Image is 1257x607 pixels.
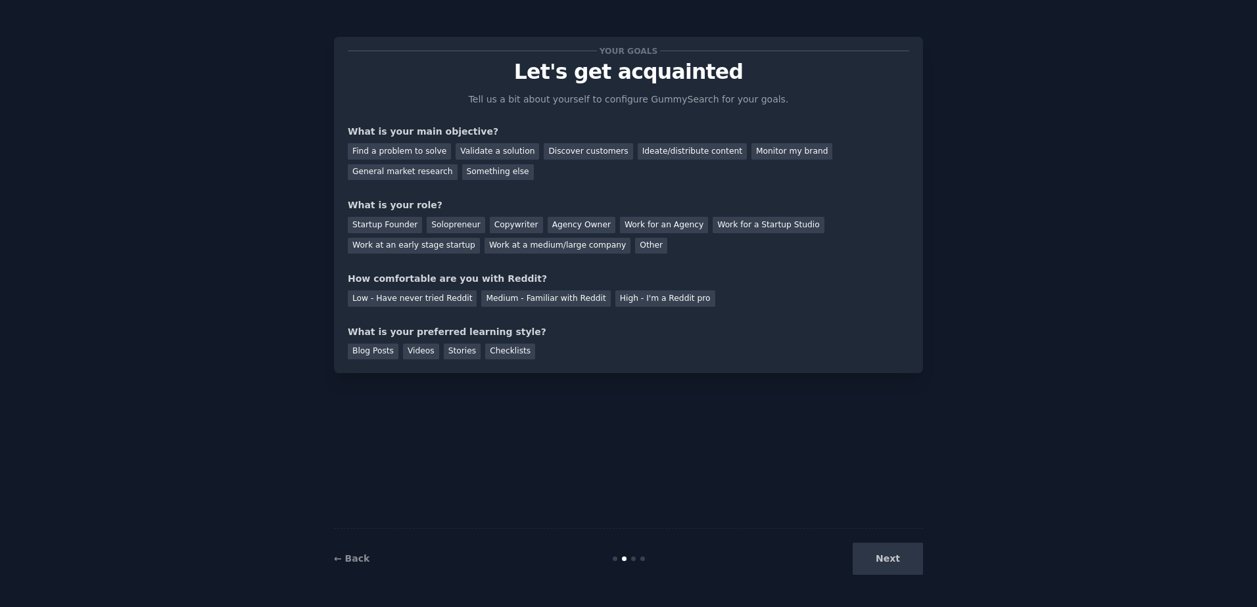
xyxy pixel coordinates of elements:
div: High - I'm a Reddit pro [615,290,715,307]
p: Let's get acquainted [348,60,909,83]
div: Monitor my brand [751,143,832,160]
div: Validate a solution [456,143,539,160]
p: Tell us a bit about yourself to configure GummySearch for your goals. [463,93,794,106]
div: Blog Posts [348,344,398,360]
div: Work for a Startup Studio [713,217,824,233]
div: Discover customers [544,143,632,160]
div: Ideate/distribute content [638,143,747,160]
div: Copywriter [490,217,543,233]
div: What is your role? [348,198,909,212]
div: Work for an Agency [620,217,708,233]
div: Stories [444,344,481,360]
div: What is your preferred learning style? [348,325,909,339]
div: General market research [348,164,458,181]
div: How comfortable are you with Reddit? [348,272,909,286]
div: Low - Have never tried Reddit [348,290,477,307]
div: Something else [462,164,534,181]
div: Medium - Familiar with Reddit [481,290,610,307]
a: ← Back [334,553,369,564]
span: Your goals [597,44,660,58]
div: Work at a medium/large company [485,238,630,254]
div: Other [635,238,667,254]
div: Solopreneur [427,217,485,233]
div: Agency Owner [548,217,615,233]
div: Videos [403,344,439,360]
div: Checklists [485,344,535,360]
div: What is your main objective? [348,125,909,139]
div: Work at an early stage startup [348,238,480,254]
div: Startup Founder [348,217,422,233]
div: Find a problem to solve [348,143,451,160]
